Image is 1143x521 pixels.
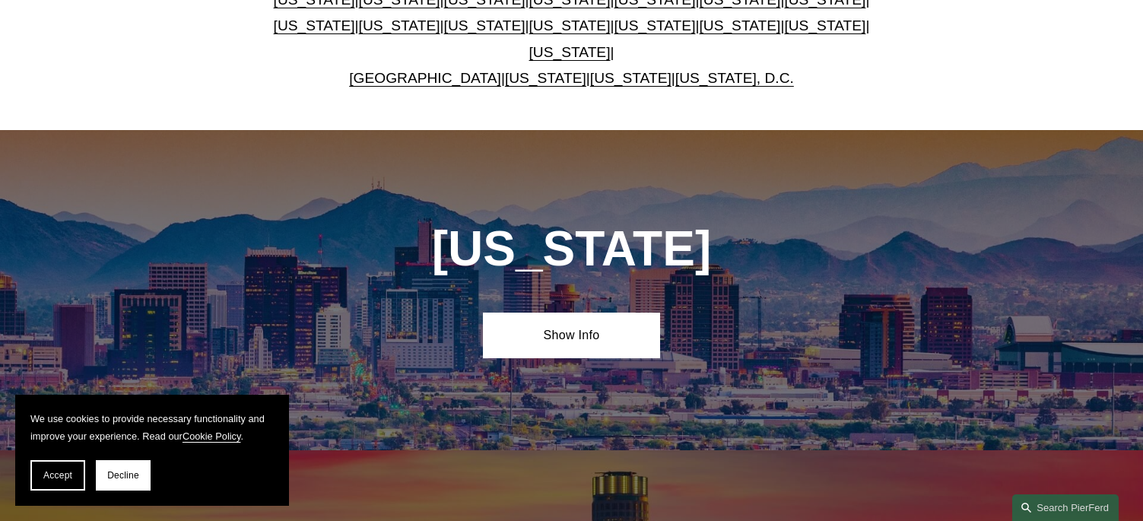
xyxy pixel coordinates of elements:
[444,17,525,33] a: [US_STATE]
[43,470,72,481] span: Accept
[96,460,151,491] button: Decline
[614,17,695,33] a: [US_STATE]
[274,17,355,33] a: [US_STATE]
[349,70,501,86] a: [GEOGRAPHIC_DATA]
[107,470,139,481] span: Decline
[183,430,241,442] a: Cookie Policy
[483,313,660,358] a: Show Info
[359,17,440,33] a: [US_STATE]
[30,460,85,491] button: Accept
[784,17,865,33] a: [US_STATE]
[350,221,793,277] h1: [US_STATE]
[590,70,672,86] a: [US_STATE]
[15,395,289,506] section: Cookie banner
[30,410,274,445] p: We use cookies to provide necessary functionality and improve your experience. Read our .
[505,70,586,86] a: [US_STATE]
[675,70,794,86] a: [US_STATE], D.C.
[699,17,780,33] a: [US_STATE]
[529,44,611,60] a: [US_STATE]
[1012,494,1119,521] a: Search this site
[529,17,611,33] a: [US_STATE]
